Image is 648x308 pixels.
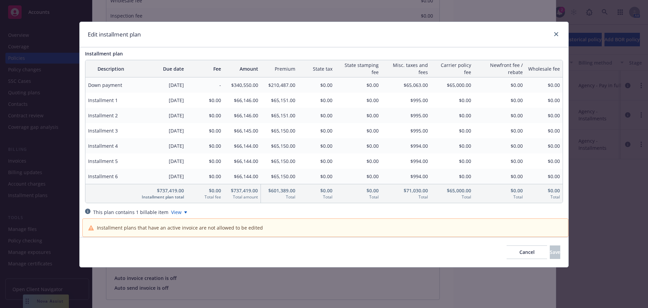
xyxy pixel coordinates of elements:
span: Due date [139,65,184,72]
div: This plan contains 1 billable item [93,209,168,216]
span: $0.00 [338,173,379,180]
span: $0.00 [433,112,471,119]
span: $65,151.00 [264,112,295,119]
span: Misc. taxes and fees [384,62,428,76]
span: Installment plan total [139,194,184,200]
span: $0.00 [301,127,332,134]
span: $210,487.00 [264,81,295,89]
span: $0.00 [338,187,379,194]
span: Installment 4 [88,142,133,149]
span: [DATE] [139,173,184,180]
span: $994.00 [384,142,428,149]
span: $65,063.00 [384,81,428,89]
h1: Edit installment plan [88,30,141,39]
span: $0.00 [301,97,332,104]
div: View [171,209,187,216]
span: Total [301,194,332,200]
span: $65,000.00 [433,81,471,89]
span: $0.00 [301,187,332,194]
span: $0.00 [338,158,379,165]
span: - [189,81,221,89]
span: Total [338,194,379,200]
span: Installment 6 [88,173,133,180]
span: $0.00 [433,142,471,149]
span: Description [88,65,133,72]
span: $66,144.00 [226,173,258,180]
span: [DATE] [139,142,184,149]
span: $66,146.00 [226,112,258,119]
span: Premium [264,65,295,72]
span: $66,146.00 [226,97,258,104]
span: $0.00 [189,97,221,104]
span: $66,144.00 [226,158,258,165]
span: $0.00 [338,142,379,149]
span: $0.00 [189,112,221,119]
span: Total [384,194,428,200]
span: $66,144.00 [226,142,258,149]
span: $65,150.00 [264,127,295,134]
span: [DATE] [139,112,184,119]
span: $737,419.00 [139,187,184,194]
span: [DATE] [139,97,184,104]
span: Installment 3 [88,127,133,134]
span: State tax [301,65,332,72]
span: $340,550.00 [226,81,258,89]
span: Amount [226,65,258,72]
span: [DATE] [139,158,184,165]
span: $0.00 [433,173,471,180]
span: $601,389.00 [264,187,295,194]
span: Total [264,194,295,200]
span: $0.00 [189,187,221,194]
span: $0.00 [301,81,332,89]
span: $995.00 [384,97,428,104]
span: $0.00 [189,142,221,149]
span: Installment 1 [88,97,133,104]
span: State stamping fee [338,62,379,76]
span: Total fee [189,194,221,200]
span: $995.00 [384,112,428,119]
span: $66,145.00 [226,127,258,134]
span: Carrier policy fee [433,62,471,76]
span: $994.00 [384,173,428,180]
span: $994.00 [384,158,428,165]
span: $0.00 [189,127,221,134]
span: $0.00 [301,173,332,180]
span: Installment 5 [88,158,133,165]
span: $737,419.00 [226,187,258,194]
span: Installment 2 [88,112,133,119]
span: $0.00 [433,158,471,165]
span: $0.00 [338,112,379,119]
span: Down payment [88,81,133,89]
span: $65,150.00 [264,142,295,149]
span: $0.00 [301,112,332,119]
span: Installment plans that have an active invoice are not allowed to be edited [97,224,263,231]
span: $65,150.00 [264,173,295,180]
span: Installment plan [85,50,123,57]
span: Total amount [226,194,258,200]
span: $0.00 [189,158,221,165]
span: Fee [189,65,221,72]
span: $65,000.00 [433,187,471,194]
span: $0.00 [338,127,379,134]
span: $0.00 [433,127,471,134]
span: $0.00 [301,158,332,165]
span: $0.00 [301,142,332,149]
span: $995.00 [384,127,428,134]
span: $0.00 [189,173,221,180]
span: $71,030.00 [384,187,428,194]
span: $65,151.00 [264,97,295,104]
span: $65,150.00 [264,158,295,165]
span: Total [433,194,471,200]
span: [DATE] [139,127,184,134]
span: $0.00 [338,97,379,104]
span: [DATE] [139,81,184,89]
span: $0.00 [338,81,379,89]
span: $0.00 [433,97,471,104]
